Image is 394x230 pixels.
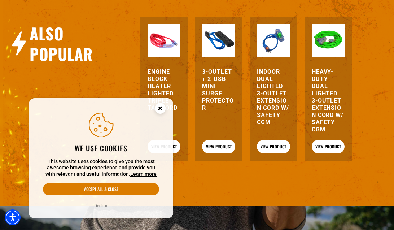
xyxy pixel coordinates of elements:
[312,68,345,133] a: Heavy-Duty Dual Lighted 3-Outlet Extension Cord w/ Safety CGM
[202,140,235,153] a: View Product
[257,68,290,126] a: Indoor Dual Lighted 3-Outlet Extension Cord w/ Safety CGM
[43,159,159,178] p: This website uses cookies to give you the most awesome browsing experience and provide you with r...
[202,68,235,112] a: 3-Outlet + 2-USB Mini Surge Protector
[147,98,173,121] button: Close this option
[257,24,290,57] img: blue
[43,143,159,153] h2: We use cookies
[92,202,110,209] button: Decline
[29,98,173,219] aside: Cookie Consent
[312,140,345,153] a: View Product
[202,24,235,57] img: blue
[312,24,345,57] img: neon green
[43,183,159,195] button: Accept all & close
[130,171,157,177] a: This website uses cookies to give you the most awesome browsing experience and provide you with r...
[5,209,21,225] div: Accessibility Menu
[30,23,98,64] h2: Also Popular
[148,24,181,57] img: red
[148,68,181,112] a: Engine Block Heater Lighted Triple Tap Cord
[257,140,290,153] a: View Product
